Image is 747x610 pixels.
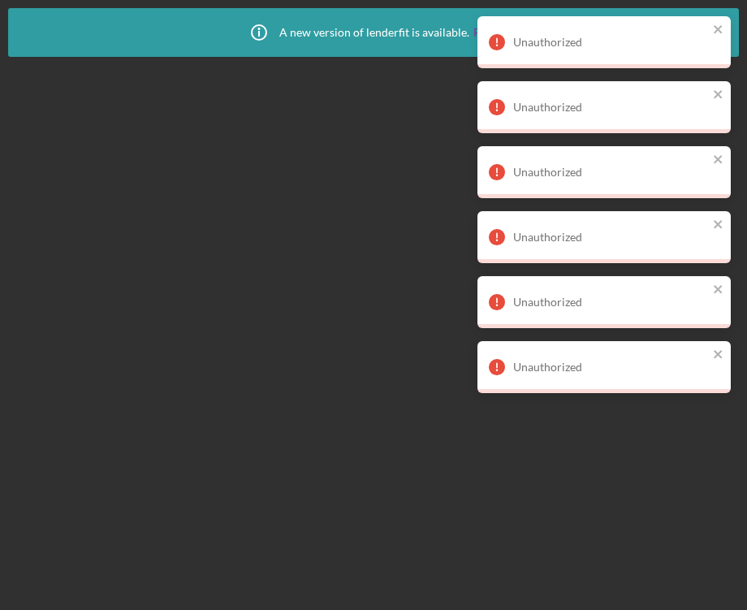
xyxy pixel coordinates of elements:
div: Unauthorized [513,36,708,49]
button: close [713,153,724,168]
button: close [713,218,724,233]
a: Reload [473,26,508,39]
div: Unauthorized [513,361,708,374]
button: close [713,88,724,103]
button: close [713,23,724,38]
div: Unauthorized [513,296,708,309]
div: Unauthorized [513,101,708,114]
button: close [713,348,724,363]
button: close [713,283,724,298]
div: Unauthorized [513,166,708,179]
div: A new version of lenderfit is available. [239,12,508,53]
div: Unauthorized [513,231,708,244]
